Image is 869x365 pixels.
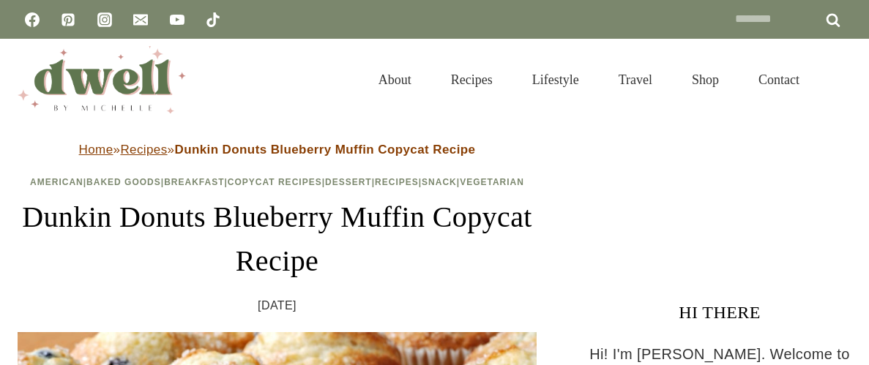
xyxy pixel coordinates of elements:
img: DWELL by michelle [18,46,186,113]
time: [DATE] [258,295,296,317]
span: » » [79,143,476,157]
a: Travel [599,54,672,105]
a: Recipes [120,143,167,157]
a: Snack [422,177,457,187]
a: TikTok [198,5,228,34]
a: Copycat Recipes [228,177,322,187]
a: American [30,177,83,187]
a: Shop [672,54,739,105]
a: Recipes [375,177,419,187]
a: Lifestyle [512,54,599,105]
a: Breakfast [164,177,224,187]
a: Recipes [431,54,512,105]
strong: Dunkin Donuts Blueberry Muffin Copycat Recipe [174,143,475,157]
a: About [359,54,431,105]
span: | | | | | | | [30,177,524,187]
a: Contact [739,54,819,105]
a: Facebook [18,5,47,34]
h1: Dunkin Donuts Blueberry Muffin Copycat Recipe [18,195,537,283]
a: Pinterest [53,5,83,34]
a: Dessert [325,177,372,187]
button: View Search Form [827,67,851,92]
a: Instagram [90,5,119,34]
a: Vegetarian [460,177,524,187]
nav: Primary Navigation [359,54,819,105]
a: Email [126,5,155,34]
a: YouTube [163,5,192,34]
h3: HI THERE [588,299,851,326]
a: Home [79,143,113,157]
a: Baked Goods [86,177,161,187]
